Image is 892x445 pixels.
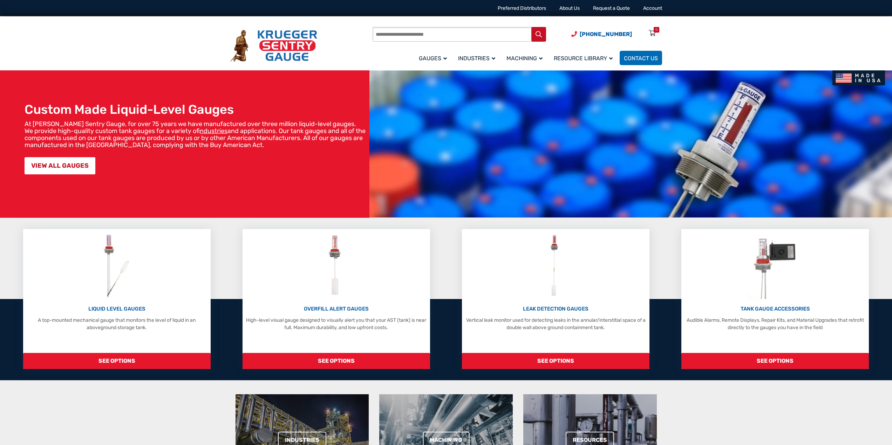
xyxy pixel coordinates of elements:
[465,305,646,313] p: LEAK DETECTION GAUGES
[25,102,366,117] h1: Custom Made Liquid-Level Gauges
[624,55,658,62] span: Contact Us
[681,353,869,369] span: SEE OPTIONS
[559,5,580,11] a: About Us
[506,55,543,62] span: Machining
[681,229,869,369] a: Tank Gauge Accessories TANK GAUGE ACCESSORIES Audible Alarms, Remote Displays, Repair Kits, and M...
[747,232,803,299] img: Tank Gauge Accessories
[246,317,426,331] p: High-level visual gauge designed to visually alert you that your AST (tank) is near full. Maximum...
[685,317,865,331] p: Audible Alarms, Remote Displays, Repair Kits, and Material Upgrades that retrofit directly to the...
[200,127,227,135] a: industries
[27,305,207,313] p: LIQUID LEVEL GAUGES
[454,50,502,66] a: Industries
[25,120,366,148] p: At [PERSON_NAME] Sentry Gauge, for over 75 years we have manufactured over three million liquid-l...
[498,5,546,11] a: Preferred Distributors
[419,55,447,62] span: Gauges
[580,31,632,37] span: [PHONE_NUMBER]
[230,30,317,62] img: Krueger Sentry Gauge
[550,50,620,66] a: Resource Library
[655,27,658,33] div: 0
[571,30,632,39] a: Phone Number (920) 434-8860
[832,70,885,85] img: Made In USA
[246,305,426,313] p: OVERFILL ALERT GAUGES
[321,232,352,299] img: Overfill Alert Gauges
[243,229,430,369] a: Overfill Alert Gauges OVERFILL ALERT GAUGES High-level visual gauge designed to visually alert yo...
[243,353,430,369] span: SEE OPTIONS
[462,353,649,369] span: SEE OPTIONS
[98,232,135,299] img: Liquid Level Gauges
[643,5,662,11] a: Account
[542,232,570,299] img: Leak Detection Gauges
[502,50,550,66] a: Machining
[23,229,210,369] a: Liquid Level Gauges LIQUID LEVEL GAUGES A top-mounted mechanical gauge that monitors the level of...
[369,70,892,218] img: bg_hero_bannerksentry
[554,55,613,62] span: Resource Library
[415,50,454,66] a: Gauges
[23,353,210,369] span: SEE OPTIONS
[593,5,630,11] a: Request a Quote
[620,51,662,65] a: Contact Us
[27,317,207,331] p: A top-mounted mechanical gauge that monitors the level of liquid in an aboveground storage tank.
[458,55,495,62] span: Industries
[25,157,95,174] a: VIEW ALL GAUGES
[462,229,649,369] a: Leak Detection Gauges LEAK DETECTION GAUGES Vertical leak monitor used for detecting leaks in the...
[465,317,646,331] p: Vertical leak monitor used for detecting leaks in the annular/interstitial space of a double wall...
[685,305,865,313] p: TANK GAUGE ACCESSORIES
